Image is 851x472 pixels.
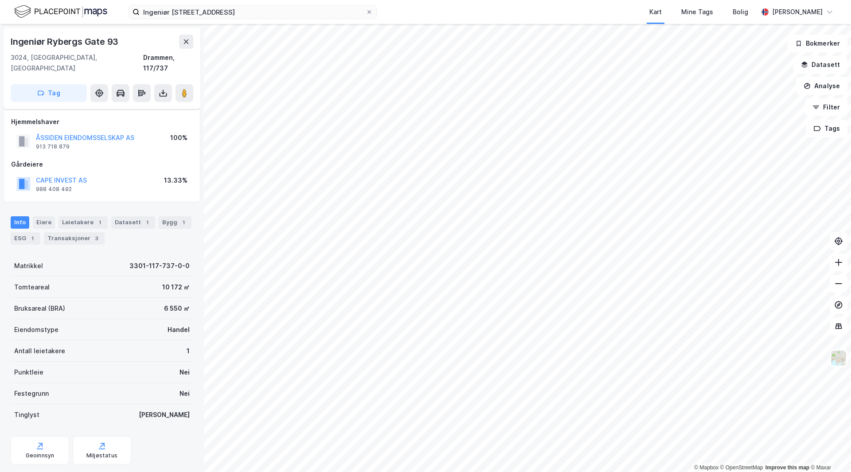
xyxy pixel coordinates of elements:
[168,324,190,335] div: Handel
[33,216,55,229] div: Eiere
[59,216,108,229] div: Leietakere
[164,175,187,186] div: 13.33%
[14,388,49,399] div: Festegrunn
[95,218,104,227] div: 1
[26,452,55,459] div: Geoinnsyn
[11,84,87,102] button: Tag
[14,303,65,314] div: Bruksareal (BRA)
[694,464,718,471] a: Mapbox
[187,346,190,356] div: 1
[159,216,191,229] div: Bygg
[807,429,851,472] iframe: Chat Widget
[140,5,366,19] input: Søk på adresse, matrikkel, gårdeiere, leietakere eller personer
[143,218,152,227] div: 1
[788,35,847,52] button: Bokmerker
[720,464,763,471] a: OpenStreetMap
[793,56,847,74] button: Datasett
[44,232,105,245] div: Transaksjoner
[11,232,40,245] div: ESG
[11,117,193,127] div: Hjemmelshaver
[14,261,43,271] div: Matrikkel
[765,464,809,471] a: Improve this map
[11,52,143,74] div: 3024, [GEOGRAPHIC_DATA], [GEOGRAPHIC_DATA]
[129,261,190,271] div: 3301-117-737-0-0
[14,282,50,293] div: Tomteareal
[139,410,190,420] div: [PERSON_NAME]
[649,7,662,17] div: Kart
[179,218,188,227] div: 1
[805,98,847,116] button: Filter
[164,303,190,314] div: 6 550 ㎡
[11,216,29,229] div: Info
[162,282,190,293] div: 10 172 ㎡
[796,77,847,95] button: Analyse
[14,367,43,378] div: Punktleie
[830,350,847,367] img: Z
[180,388,190,399] div: Nei
[92,234,101,243] div: 3
[14,410,39,420] div: Tinglyst
[733,7,748,17] div: Bolig
[772,7,823,17] div: [PERSON_NAME]
[143,52,193,74] div: Drammen, 117/737
[180,367,190,378] div: Nei
[28,234,37,243] div: 1
[11,159,193,170] div: Gårdeiere
[14,346,65,356] div: Antall leietakere
[11,35,120,49] div: Ingeniør Rybergs Gate 93
[14,4,107,20] img: logo.f888ab2527a4732fd821a326f86c7f29.svg
[36,186,72,193] div: 988 408 492
[681,7,713,17] div: Mine Tags
[86,452,117,459] div: Miljøstatus
[14,324,59,335] div: Eiendomstype
[36,143,70,150] div: 913 718 879
[806,120,847,137] button: Tags
[170,133,187,143] div: 100%
[111,216,155,229] div: Datasett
